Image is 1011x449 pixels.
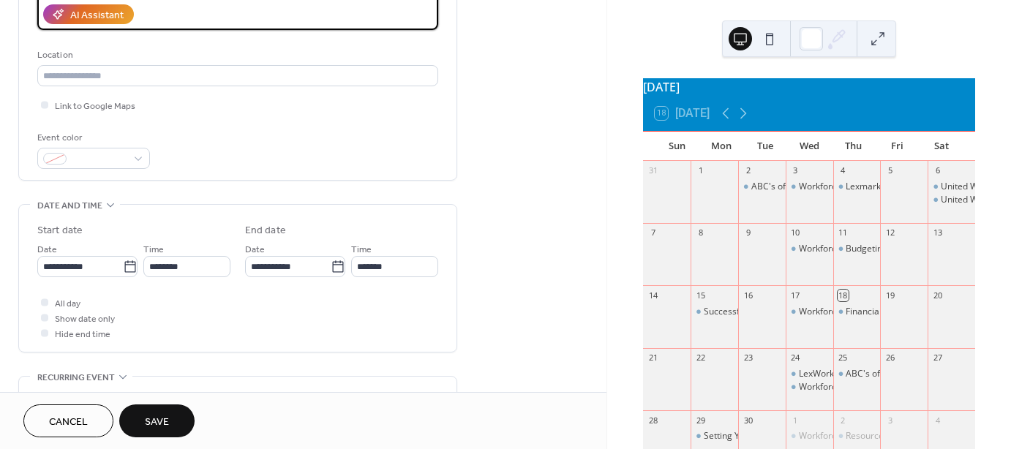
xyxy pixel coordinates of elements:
[351,242,372,257] span: Time
[838,165,849,176] div: 4
[884,352,895,363] div: 26
[647,227,658,238] div: 7
[932,165,943,176] div: 6
[704,430,841,442] div: Setting Your Goals with REACH KY
[875,132,919,161] div: Fri
[37,48,435,63] div: Location
[833,181,881,193] div: Lexmark Leadership Breakfast
[786,243,833,255] div: Workforce Wednesday - Nicholasville YMCA Program Center
[884,227,895,238] div: 12
[790,165,801,176] div: 3
[833,243,881,255] div: Budgeting & Maintaining Cash Flow with REACH KY
[37,242,57,257] span: Date
[647,415,658,426] div: 28
[55,327,110,342] span: Hide end time
[833,368,881,380] div: ABC's of Credit with REACH KY
[786,181,833,193] div: Workforce Wednesday - Nicholasville YMCA Program Center
[55,99,135,114] span: Link to Google Maps
[932,415,943,426] div: 4
[37,130,147,146] div: Event color
[790,290,801,301] div: 17
[846,368,969,380] div: ABC's of Credit with REACH KY
[37,198,102,214] span: Date and time
[245,242,265,257] span: Date
[37,223,83,238] div: Start date
[833,306,881,318] div: Financial Coaching Workshop: APPRISEN One-on-one Session
[647,290,658,301] div: 14
[884,290,895,301] div: 19
[738,181,786,193] div: ABC's of Credit with REACH KY
[55,312,115,327] span: Show date only
[786,430,833,442] div: Workforce Wednesday - Nicholasville YMCA Program Center
[838,415,849,426] div: 2
[920,132,963,161] div: Sat
[704,306,969,318] div: Successful Budgeting & Saving with REACH [GEOGRAPHIC_DATA]
[751,181,875,193] div: ABC's of Credit with REACH KY
[928,194,975,206] div: United Way Night: Lexington Legends
[49,415,88,430] span: Cancel
[145,415,169,430] span: Save
[695,352,706,363] div: 22
[647,352,658,363] div: 21
[695,290,706,301] div: 15
[743,352,753,363] div: 23
[790,352,801,363] div: 24
[932,290,943,301] div: 20
[790,227,801,238] div: 10
[691,430,738,442] div: Setting Your Goals with REACH KY
[743,132,787,161] div: Tue
[743,290,753,301] div: 16
[245,223,286,238] div: End date
[833,430,881,442] div: Resource Fair with the Health Department
[655,132,699,161] div: Sun
[786,381,833,393] div: Workforce Wednesday - Nicholasville YMCA Program Center
[932,352,943,363] div: 27
[786,306,833,318] div: Workforce Wednesday - Nicholasville YMCA Program Center
[699,132,743,161] div: Mon
[838,352,849,363] div: 25
[846,181,970,193] div: Lexmark Leadership Breakfast
[43,4,134,24] button: AI Assistant
[695,227,706,238] div: 8
[799,368,917,380] div: LexWorks Resume Workshop
[70,8,124,23] div: AI Assistant
[143,242,164,257] span: Time
[695,415,706,426] div: 29
[787,132,831,161] div: Wed
[695,165,706,176] div: 1
[838,227,849,238] div: 11
[23,404,113,437] button: Cancel
[786,368,833,380] div: LexWorks Resume Workshop
[37,370,115,385] span: Recurring event
[647,165,658,176] div: 31
[831,132,875,161] div: Thu
[743,165,753,176] div: 2
[55,296,80,312] span: All day
[884,415,895,426] div: 3
[119,404,195,437] button: Save
[743,227,753,238] div: 9
[643,78,975,96] div: [DATE]
[691,306,738,318] div: Successful Budgeting & Saving with REACH KY
[790,415,801,426] div: 1
[932,227,943,238] div: 13
[838,290,849,301] div: 18
[743,415,753,426] div: 30
[928,181,975,193] div: United We Throw - Disc Golf Fundriaser
[884,165,895,176] div: 5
